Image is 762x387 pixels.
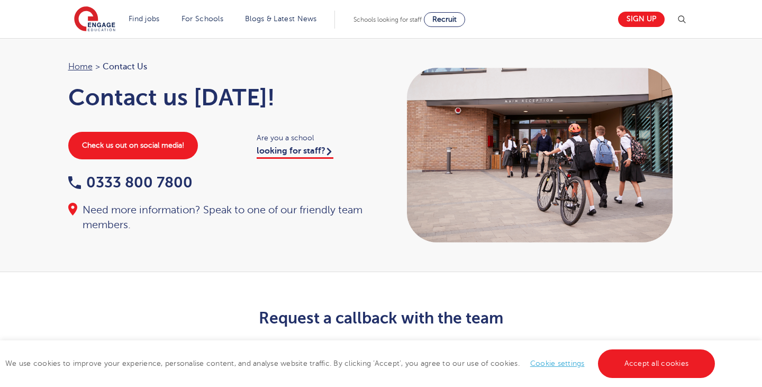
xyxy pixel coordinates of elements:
a: Blogs & Latest News [245,15,317,23]
span: > [95,62,100,71]
a: Cookie settings [530,359,585,367]
h2: Request a callback with the team [122,309,641,327]
span: Are you a school [257,132,370,144]
a: Recruit [424,12,465,27]
a: Sign up [618,12,665,27]
span: We use cookies to improve your experience, personalise content, and analyse website traffic. By c... [5,359,718,367]
span: Recruit [432,15,457,23]
h1: Contact us [DATE]! [68,84,371,111]
span: Schools looking for staff [353,16,422,23]
a: 0333 800 7800 [68,174,193,191]
span: Contact Us [103,60,147,74]
a: Find jobs [129,15,160,23]
nav: breadcrumb [68,60,371,74]
a: Home [68,62,93,71]
a: For Schools [182,15,223,23]
a: looking for staff? [257,146,333,159]
a: Accept all cookies [598,349,715,378]
img: Engage Education [74,6,115,33]
div: Need more information? Speak to one of our friendly team members. [68,203,371,232]
a: Check us out on social media! [68,132,198,159]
